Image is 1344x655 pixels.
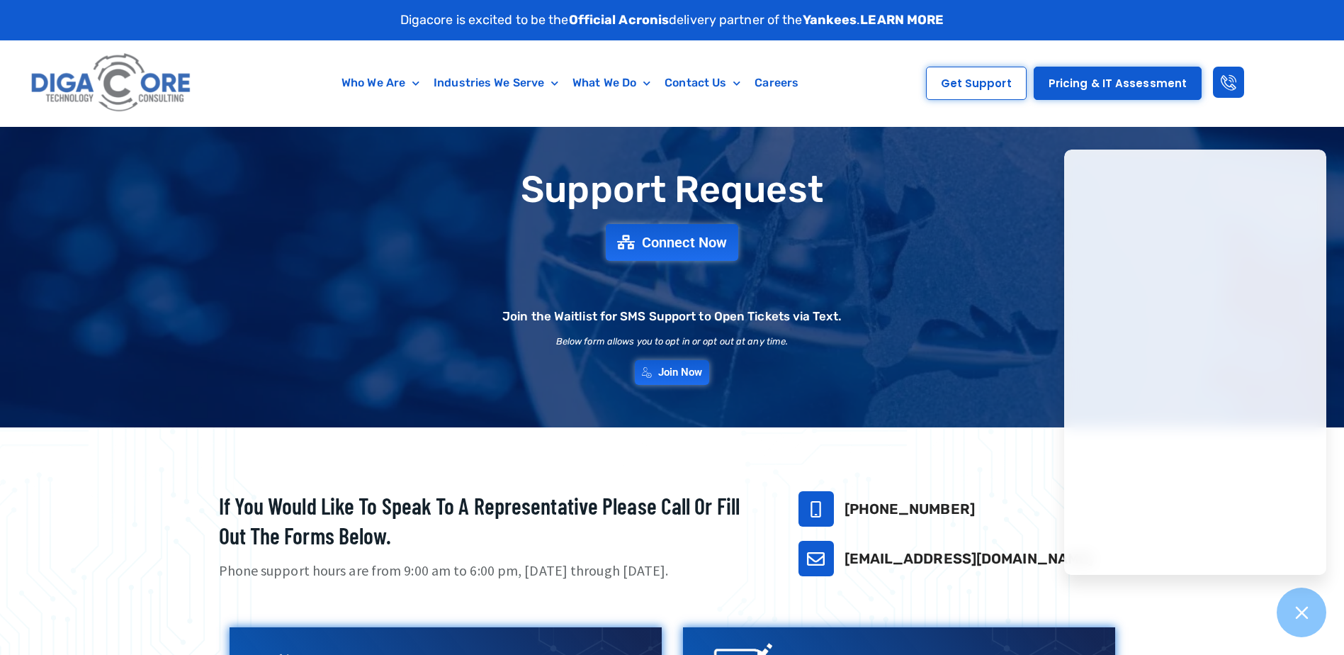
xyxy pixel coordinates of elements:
[1064,150,1326,575] iframe: Chatgenie Messenger
[502,310,842,323] h2: Join the Waitlist for SMS Support to Open Tickets via Text.
[569,12,670,28] strong: Official Acronis
[334,67,427,99] a: Who We Are
[657,67,747,99] a: Contact Us
[219,491,763,550] h2: If you would like to speak to a representative please call or fill out the forms below.
[565,67,657,99] a: What We Do
[798,491,834,527] a: 732-646-5725
[1034,67,1202,100] a: Pricing & IT Assessment
[803,12,857,28] strong: Yankees
[926,67,1027,100] a: Get Support
[845,500,975,517] a: [PHONE_NUMBER]
[642,235,727,250] span: Connect Now
[747,67,806,99] a: Careers
[941,78,1012,89] span: Get Support
[606,224,738,261] a: Connect Now
[219,561,763,581] p: Phone support hours are from 9:00 am to 6:00 pm, [DATE] through [DATE].
[845,550,1094,567] a: [EMAIL_ADDRESS][DOMAIN_NAME]
[798,541,834,576] a: support@digacore.com
[400,11,944,30] p: Digacore is excited to be the delivery partner of the .
[635,360,710,385] a: Join Now
[27,47,196,119] img: Digacore logo 1
[183,169,1161,210] h1: Support Request
[860,12,944,28] a: LEARN MORE
[556,337,789,346] h2: Below form allows you to opt in or opt out at any time.
[264,67,876,99] nav: Menu
[427,67,565,99] a: Industries We Serve
[658,367,703,378] span: Join Now
[1049,78,1187,89] span: Pricing & IT Assessment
